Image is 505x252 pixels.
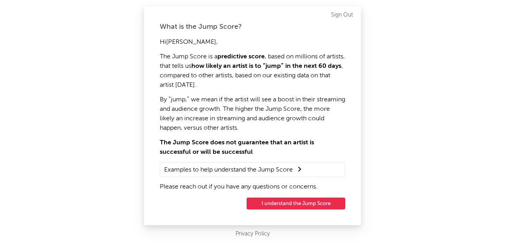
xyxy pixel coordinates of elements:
[160,140,314,155] strong: The Jump Score does not guarantee that an artist is successful or will be successful
[191,63,341,69] strong: how likely an artist is to “jump” in the next 60 days
[236,229,270,239] a: Privacy Policy
[160,22,345,32] div: What is the Jump Score?
[160,37,345,47] p: Hi [PERSON_NAME] ,
[160,182,345,192] p: Please reach out if you have any questions or concerns.
[164,164,341,175] summary: Examples to help understand the Jump Score
[331,10,353,20] a: Sign Out
[160,52,345,90] p: The Jump Score is a , based on millions of artists, that tells us , compared to other artists, ba...
[160,95,345,133] p: By “jump,” we mean if the artist will see a boost in their streaming and audience growth. The hig...
[217,54,265,60] strong: predictive score
[247,198,345,209] button: I understand the Jump Score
